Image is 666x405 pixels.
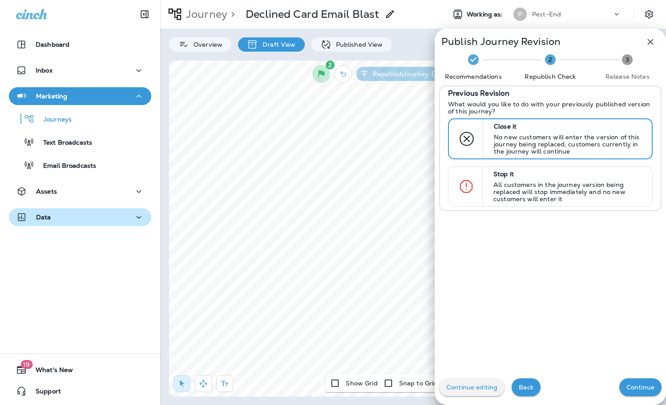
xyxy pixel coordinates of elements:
[441,38,561,45] p: Publish Journey Revision
[448,90,509,97] p: Previous Revision
[593,72,662,81] span: Release Notes
[493,170,644,178] p: Stop it
[438,72,508,81] span: Recommendations
[448,101,653,115] p: What would you like to do with your previously published version of this journey?
[626,56,629,64] text: 3
[493,181,644,202] p: All customers in the journey version being replaced will stop immediately and no new customers wi...
[549,56,552,64] text: 2
[519,384,533,391] p: Back
[439,378,505,396] button: Continue editing
[446,384,497,391] p: Continue editing
[626,384,654,391] p: Continue
[494,123,644,130] p: Close it
[515,72,585,81] span: Republish Check
[494,134,644,155] p: No new customers will enter the version of this journey being replaced, customers currently in th...
[619,378,662,396] button: Continue
[512,378,541,396] button: Back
